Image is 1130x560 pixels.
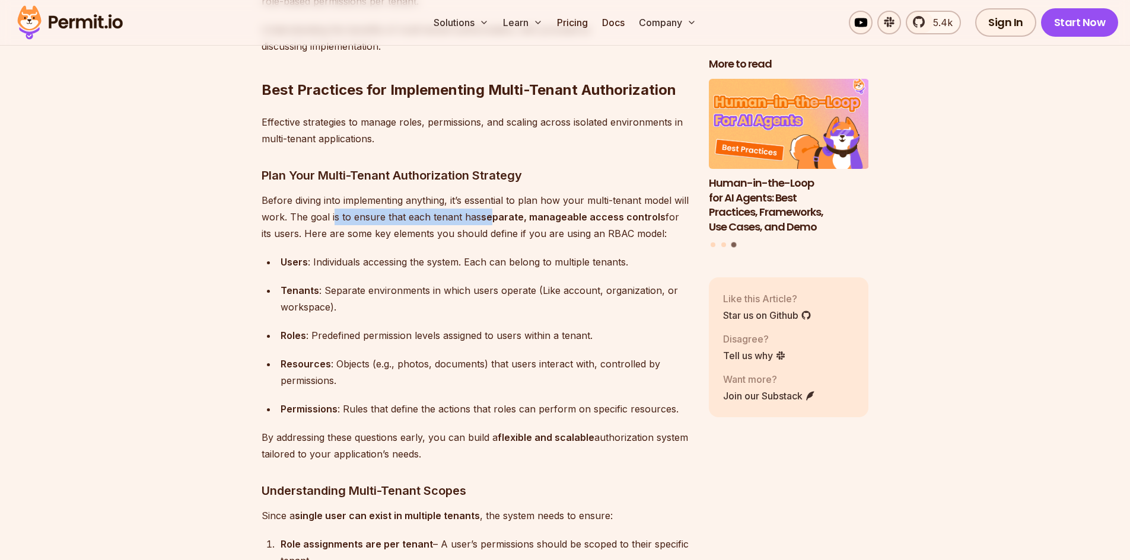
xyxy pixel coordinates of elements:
h2: More to read [709,57,869,72]
a: Pricing [552,11,593,34]
li: 3 of 3 [709,79,869,235]
strong: Tenants [281,284,319,296]
h2: Best Practices for Implementing Multi-Tenant Authorization [262,33,690,100]
button: Go to slide 3 [731,242,737,247]
button: Solutions [429,11,494,34]
strong: Permissions [281,403,338,415]
button: Go to slide 2 [721,242,726,247]
strong: Roles [281,329,306,341]
a: 5.4k [906,11,961,34]
a: Sign In [975,8,1036,37]
strong: single user can exist in multiple tenants [295,510,480,521]
button: Learn [498,11,548,34]
img: Human-in-the-Loop for AI Agents: Best Practices, Frameworks, Use Cases, and Demo [709,79,869,169]
p: Effective strategies to manage roles, permissions, and scaling across isolated environments in mu... [262,114,690,147]
div: Posts [709,79,869,249]
p: Since a , the system needs to ensure: [262,507,690,524]
span: 5.4k [926,15,953,30]
button: Go to slide 1 [711,242,715,247]
a: Star us on Github [723,308,811,322]
div: : Individuals accessing the system. Each can belong to multiple tenants. [281,254,690,270]
button: Company [634,11,701,34]
img: Permit logo [12,2,128,43]
a: Start Now [1041,8,1119,37]
p: Disagree? [723,331,786,345]
h3: Human-in-the-Loop for AI Agents: Best Practices, Frameworks, Use Cases, and Demo [709,175,869,234]
p: By addressing these questions early, you can build a authorization system tailored to your applic... [262,429,690,462]
div: : Separate environments in which users operate (Like account, organization, or workspace). [281,282,690,315]
div: : Predefined permission levels assigned to users within a tenant. [281,327,690,344]
a: Docs [597,11,629,34]
a: Tell us why [723,348,786,362]
strong: Role assignments are per tenant [281,538,433,550]
h3: Plan Your Multi-Tenant Authorization Strategy [262,166,690,185]
a: Human-in-the-Loop for AI Agents: Best Practices, Frameworks, Use Cases, and DemoHuman-in-the-Loop... [709,79,869,235]
h3: Understanding Multi-Tenant Scopes [262,481,690,500]
div: : Objects (e.g., photos, documents) that users interact with, controlled by permissions. [281,356,690,389]
div: : Rules that define the actions that roles can perform on specific resources. [281,401,690,417]
p: Before diving into implementing anything, it’s essential to plan how your multi-tenant model will... [262,192,690,242]
p: Want more? [723,372,816,386]
strong: Users [281,256,308,268]
p: Like this Article? [723,291,811,305]
strong: Resources [281,358,331,370]
strong: flexible and scalable [498,431,594,443]
a: Join our Substack [723,388,816,402]
strong: separate, manageable access controls [481,211,666,223]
